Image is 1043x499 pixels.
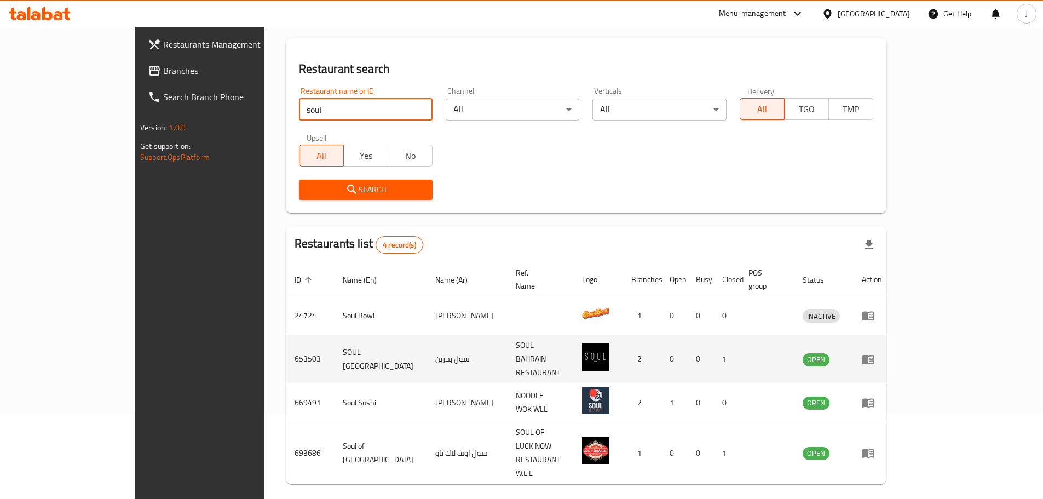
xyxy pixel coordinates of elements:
[343,273,391,286] span: Name (En)
[661,335,687,383] td: 0
[573,263,623,296] th: Logo
[140,121,167,135] span: Version:
[140,150,210,164] a: Support.OpsPlatform
[343,145,388,167] button: Yes
[295,236,423,254] h2: Restaurants list
[623,383,661,422] td: 2
[304,148,339,164] span: All
[862,446,882,460] div: Menu
[299,180,433,200] button: Search
[507,335,573,383] td: SOUL BAHRAIN RESTAURANT
[623,263,661,296] th: Branches
[286,296,334,335] td: 24724
[828,98,873,120] button: TMP
[745,101,780,117] span: All
[1025,8,1028,20] span: J
[427,383,507,422] td: [PERSON_NAME]
[661,296,687,335] td: 0
[713,383,740,422] td: 0
[623,296,661,335] td: 1
[139,84,309,110] a: Search Branch Phone
[582,300,609,327] img: Soul Bowl
[427,335,507,383] td: سول بحرين
[833,101,869,117] span: TMP
[388,145,433,167] button: No
[163,38,300,51] span: Restaurants Management
[713,263,740,296] th: Closed
[163,90,300,104] span: Search Branch Phone
[299,145,344,167] button: All
[853,263,891,296] th: Action
[719,7,786,20] div: Menu-management
[286,383,334,422] td: 669491
[713,335,740,383] td: 1
[838,8,910,20] div: [GEOGRAPHIC_DATA]
[623,335,661,383] td: 2
[427,422,507,484] td: سول اوف لاك ناو
[687,335,713,383] td: 0
[507,383,573,422] td: NOODLE WOK WLL
[592,99,726,121] div: All
[687,263,713,296] th: Busy
[435,273,482,286] span: Name (Ar)
[803,447,829,460] div: OPEN
[299,61,873,77] h2: Restaurant search
[299,99,433,121] input: Search for restaurant name or ID..
[713,422,740,484] td: 1
[582,343,609,371] img: SOUL BAHRAIN
[286,263,891,484] table: enhanced table
[507,422,573,484] td: SOUL OF LUCK NOW RESTAURANT W.L.L
[661,383,687,422] td: 1
[393,148,428,164] span: No
[427,296,507,335] td: [PERSON_NAME]
[308,183,424,197] span: Search
[516,266,560,292] span: Ref. Name
[687,383,713,422] td: 0
[803,310,840,323] span: INACTIVE
[348,148,384,164] span: Yes
[687,296,713,335] td: 0
[334,383,427,422] td: Soul Sushi
[140,139,191,153] span: Get support on:
[139,58,309,84] a: Branches
[784,98,829,120] button: TGO
[748,266,781,292] span: POS group
[582,387,609,414] img: Soul Sushi
[661,263,687,296] th: Open
[856,232,882,258] div: Export file
[163,64,300,77] span: Branches
[139,31,309,58] a: Restaurants Management
[286,422,334,484] td: 693686
[862,353,882,366] div: Menu
[446,99,579,121] div: All
[803,309,840,323] div: INACTIVE
[713,296,740,335] td: 0
[747,87,775,95] label: Delivery
[376,236,423,254] div: Total records count
[286,335,334,383] td: 653503
[334,422,427,484] td: Soul of [GEOGRAPHIC_DATA]
[803,447,829,460] span: OPEN
[862,396,882,409] div: Menu
[789,101,825,117] span: TGO
[334,335,427,383] td: SOUL [GEOGRAPHIC_DATA]
[169,121,186,135] span: 1.0.0
[740,98,785,120] button: All
[307,134,327,141] label: Upsell
[803,353,829,366] span: OPEN
[803,397,829,409] span: OPEN
[623,422,661,484] td: 1
[582,437,609,464] img: Soul of Lucknow
[334,296,427,335] td: Soul Bowl
[803,273,838,286] span: Status
[661,422,687,484] td: 0
[687,422,713,484] td: 0
[862,309,882,322] div: Menu
[376,240,423,250] span: 4 record(s)
[295,273,315,286] span: ID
